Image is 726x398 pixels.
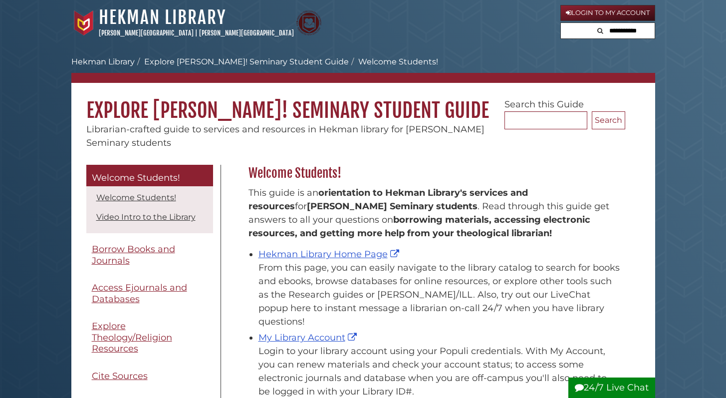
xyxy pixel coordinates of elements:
[92,371,148,382] span: Cite Sources
[96,212,196,222] a: Video Intro to the Library
[86,315,213,360] a: Explore Theology/Religion Resources
[71,10,96,35] img: Calvin University
[86,238,213,272] a: Borrow Books and Journals
[349,56,438,68] li: Welcome Students!
[92,172,180,183] span: Welcome Students!
[307,201,478,212] strong: [PERSON_NAME] Seminary students
[86,124,484,148] span: Librarian-crafted guide to services and resources in Hekman library for [PERSON_NAME] Seminary st...
[99,29,194,37] a: [PERSON_NAME][GEOGRAPHIC_DATA]
[96,193,176,202] a: Welcome Students!
[86,165,213,187] a: Welcome Students!
[243,165,625,181] h2: Welcome Students!
[199,29,294,37] a: [PERSON_NAME][GEOGRAPHIC_DATA]
[71,57,135,66] a: Hekman Library
[86,365,213,388] a: Cite Sources
[71,83,655,123] h1: Explore [PERSON_NAME]! Seminary Student Guide
[144,57,349,66] a: Explore [PERSON_NAME]! Seminary Student Guide
[195,29,198,37] span: |
[99,6,226,28] a: Hekman Library
[296,10,321,35] img: Calvin Theological Seminary
[92,321,172,354] span: Explore Theology/Religion Resources
[597,27,603,34] i: Search
[86,277,213,310] a: Access Ejournals and Databases
[258,332,359,343] a: My Library Account
[258,249,402,260] a: Hekman Library Home Page
[568,378,655,398] button: 24/7 Live Chat
[592,111,625,129] button: Search
[248,214,590,239] b: borrowing materials, accessing electronic resources, and getting more help from your theological ...
[92,282,187,305] span: Access Ejournals and Databases
[71,56,655,83] nav: breadcrumb
[248,187,528,212] strong: orientation to Hekman Library's services and resources
[594,23,606,36] button: Search
[92,244,175,266] span: Borrow Books and Journals
[560,5,655,21] a: Login to My Account
[258,261,620,329] div: From this page, you can easily navigate to the library catalog to search for books and ebooks, br...
[248,187,609,239] span: This guide is an for . Read through this guide get answers to all your questions on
